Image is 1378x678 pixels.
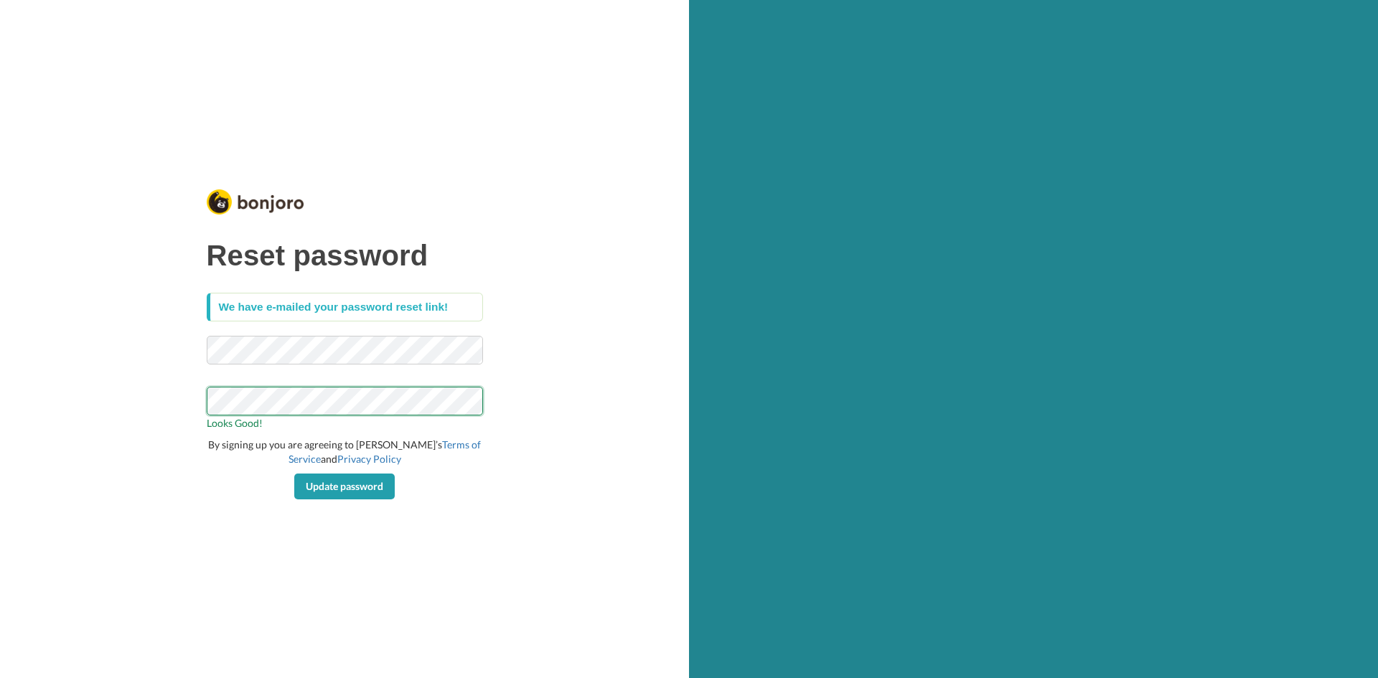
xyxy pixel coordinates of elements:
h1: Reset password [207,240,483,271]
a: Terms of Service [289,438,482,465]
div: By signing up you are agreeing to [PERSON_NAME]’s and [207,438,483,466]
span: Update password [306,480,383,492]
span: Looks Good! [207,415,483,430]
button: Update password [294,474,395,499]
a: Privacy Policy [337,453,401,465]
div: We have e-mailed your password reset link! [207,293,483,321]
